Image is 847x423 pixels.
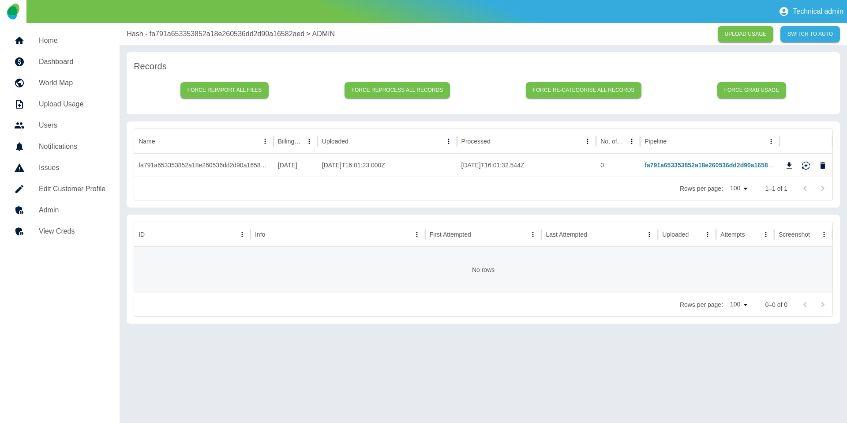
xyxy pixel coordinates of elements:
a: Issues [7,157,112,178]
img: Logo [7,4,19,19]
h5: Users [39,120,105,131]
button: Uploaded column menu [442,135,455,147]
div: Pipeline [645,138,667,145]
p: > [306,29,310,39]
button: Screenshot column menu [818,228,830,241]
a: ADMIN [312,29,335,39]
a: Admin [7,200,112,221]
button: No. of rows column menu [626,135,638,147]
div: Uploaded [322,138,349,145]
button: Force reprocess all records [345,82,450,98]
button: Reimport [799,159,813,172]
div: 100 [727,182,751,195]
p: Rows per page: [680,300,723,309]
a: Edit Customer Profile [7,178,112,200]
button: Download [783,159,796,172]
div: Uploaded [662,231,689,238]
a: Dashboard [7,51,112,72]
button: Attempts column menu [760,228,772,241]
div: ID [139,231,145,238]
h5: Edit Customer Profile [39,184,105,194]
button: Uploaded column menu [701,228,714,241]
a: fa791a653353852a18e260536dd2d90a16582aed [645,162,782,169]
a: Upload Usage [7,94,112,115]
button: Technical admin [775,3,847,20]
div: Screenshot [779,231,810,238]
p: 0–0 of 0 [765,300,787,309]
button: Processed column menu [581,135,594,147]
a: View Creds [7,221,112,242]
div: No. of rows [600,138,625,145]
a: Hash - fa791a653353852a18e260536dd2d90a16582aed [127,29,304,39]
h5: Notifications [39,141,105,152]
button: Billing Date column menu [303,135,315,147]
h5: Home [39,35,105,46]
h5: Issues [39,162,105,173]
button: First Attempted column menu [527,228,539,241]
div: Attempts [720,231,745,238]
a: Users [7,115,112,136]
div: Billing Date [278,138,302,145]
div: 100 [727,298,751,311]
h5: World Map [39,78,105,88]
div: Info [255,231,265,238]
button: Info column menu [411,228,423,241]
p: Technical admin [793,8,843,15]
button: SWITCH TO AUTO [780,26,840,42]
div: Last Attempted [546,231,587,238]
button: Force grab usage [717,82,787,98]
p: Rows per page: [680,184,723,193]
h5: View Creds [39,226,105,237]
a: Home [7,30,112,51]
button: Force re-categorise all records [526,82,642,98]
div: 0 [596,154,640,177]
h5: Admin [39,205,105,215]
div: No rows [134,247,832,293]
button: Last Attempted column menu [643,228,656,241]
h5: Dashboard [39,57,105,67]
button: Force reimport all files [180,82,269,98]
div: Name [139,138,155,145]
div: First Attempted [430,231,471,238]
div: fa791a653353852a18e260536dd2d90a16582aed.csv [134,154,274,177]
div: 2025-09-18T16:01:23.000Z [318,154,457,177]
h5: Upload Usage [39,99,105,110]
button: Name column menu [259,135,271,147]
button: Delete [816,159,829,172]
div: 2025-09-18T16:01:32.544Z [457,154,596,177]
a: World Map [7,72,112,94]
div: Processed [461,138,491,145]
button: ID column menu [236,228,248,241]
h6: Records [134,59,833,73]
p: 1–1 of 1 [765,184,787,193]
a: Notifications [7,136,112,157]
div: 18/09/2025 [274,154,318,177]
a: UPLOAD USAGE [718,26,774,42]
button: Pipeline column menu [765,135,777,147]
